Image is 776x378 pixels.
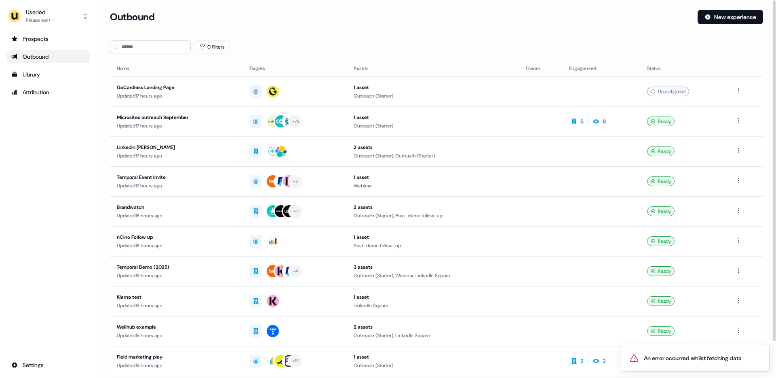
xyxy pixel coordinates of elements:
div: Updated 17 hours ago [117,152,236,160]
div: Outreach (Starter) [354,122,513,130]
th: Name [110,60,243,76]
th: Status [641,60,727,76]
div: Updated 17 hours ago [117,92,236,100]
div: nCino Follow up [117,233,236,241]
div: Ready [647,296,675,306]
div: 1 asset [354,173,513,181]
div: 2 assets [354,203,513,211]
div: Unconfigured [647,87,689,96]
div: Updated 17 hours ago [117,182,236,190]
button: New experience [698,10,763,24]
div: Ready [647,236,675,246]
div: Updated 19 hours ago [117,331,236,340]
div: 2 assets [354,323,513,331]
div: Microsites outreach September [117,113,236,121]
div: Wellhub example [117,323,236,331]
div: Updated 19 hours ago [117,361,236,370]
div: Updated 19 hours ago [117,302,236,310]
div: Ready [647,266,675,276]
div: Prospects [11,35,85,43]
div: Ready [647,326,675,336]
div: Outreach (Starter) [354,361,513,370]
div: 1 asset [354,293,513,301]
div: + 3 [293,178,298,185]
div: + 1 [294,208,298,215]
div: + 13 [293,357,299,365]
a: Go to attribution [6,86,90,99]
div: Settings [11,361,85,369]
div: Temporal Demo (2025) [117,263,236,271]
th: Assets [347,60,519,76]
div: Klarna test [117,293,236,301]
h3: Outbound [110,11,154,23]
div: LinkedIn [PERSON_NAME] [117,143,236,151]
div: Brandwatch [117,203,236,211]
div: An error occurred whilst fetching data [644,354,742,362]
button: 0 Filters [194,40,230,53]
div: 2 assets [354,143,513,151]
div: Ready [647,176,675,186]
div: 1 asset [354,83,513,91]
div: 3 assets [354,263,513,271]
a: Go to templates [6,68,90,81]
div: 1 asset [354,353,513,361]
div: Updated 19 hours ago [117,272,236,280]
div: Updated 18 hours ago [117,242,236,250]
div: Webinar [354,182,513,190]
div: Outreach (Starter), Webinar, LinkedIn Square [354,272,513,280]
div: Outreach (Starter) [354,92,513,100]
div: 1 asset [354,113,513,121]
div: Updated 17 hours ago [117,122,236,130]
div: 2 [603,357,606,365]
div: + 75 [292,118,299,125]
div: Outreach (Starter), Post-demo follow-up [354,212,513,220]
div: Outreach (Starter), LinkedIn Square [354,331,513,340]
div: Please wait [26,16,50,24]
div: 2 [580,357,584,365]
div: 6 [603,117,606,125]
div: Temporal Event Invite [117,173,236,181]
div: Updated 18 hours ago [117,212,236,220]
a: Go to outbound experience [6,50,90,63]
div: + 4 [293,268,298,275]
button: UserledPlease wait [6,6,90,26]
div: 1 asset [354,233,513,241]
div: Field marketing play [117,353,236,361]
div: Attribution [11,88,85,96]
div: Ready [647,117,675,126]
div: Userled [26,8,50,16]
div: Ready [647,206,675,216]
div: Outreach (Starter), Outreach (Starter) [354,152,513,160]
a: Go to integrations [6,359,90,372]
div: LinkedIn Square [354,302,513,310]
th: Owner [519,60,563,76]
div: GoCardless Landing Page [117,83,236,91]
div: 5 [580,117,584,125]
th: Engagement [563,60,641,76]
div: Ready [647,147,675,156]
div: Outbound [11,53,85,61]
th: Targets [243,60,347,76]
div: Library [11,70,85,79]
a: Go to prospects [6,32,90,45]
div: Post-demo follow-up [354,242,513,250]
